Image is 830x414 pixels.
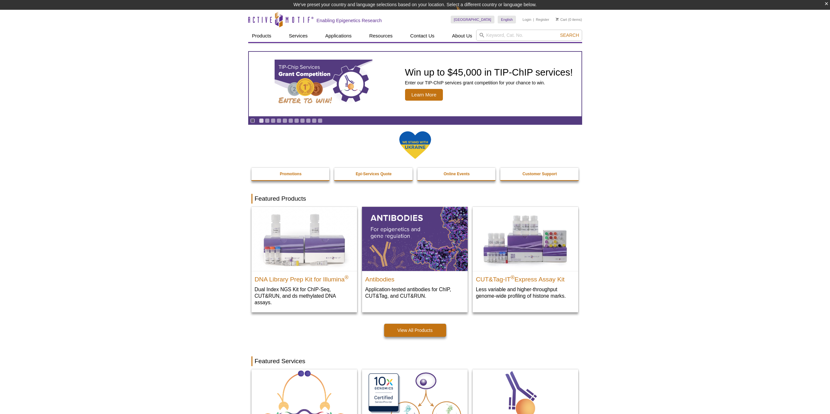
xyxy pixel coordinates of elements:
a: Go to slide 2 [265,118,270,123]
img: All Antibodies [362,207,468,271]
article: TIP-ChIP Services Grant Competition [249,52,581,116]
a: Online Events [417,168,496,180]
h2: Enabling Epigenetics Research [317,18,382,23]
a: Go to slide 11 [318,118,323,123]
strong: Promotions [280,172,302,176]
li: (0 items) [556,16,582,23]
a: Products [248,30,275,42]
p: Less variable and higher-throughput genome-wide profiling of histone marks​. [476,286,575,299]
a: Go to slide 6 [288,118,293,123]
span: Search [560,33,579,38]
a: English [498,16,516,23]
span: Learn More [405,89,443,101]
a: Go to slide 7 [294,118,299,123]
a: Go to slide 9 [306,118,311,123]
li: | [533,16,534,23]
img: Change Here [456,5,473,20]
img: CUT&Tag-IT® Express Assay Kit [473,207,578,271]
h2: Featured Products [251,194,579,204]
a: Login [522,17,531,22]
a: Register [536,17,549,22]
a: Customer Support [500,168,579,180]
img: Your Cart [556,18,559,21]
strong: Epi-Services Quote [356,172,392,176]
h2: Featured Services [251,356,579,366]
p: Enter our TIP-ChIP services grant competition for your chance to win. [405,80,573,86]
sup: ® [345,274,349,280]
p: Dual Index NGS Kit for ChIP-Seq, CUT&RUN, and ds methylated DNA assays. [255,286,354,306]
p: Application-tested antibodies for ChIP, CUT&Tag, and CUT&RUN. [365,286,464,299]
a: Epi-Services Quote [334,168,413,180]
h2: DNA Library Prep Kit for Illumina [255,273,354,283]
a: Go to slide 5 [282,118,287,123]
strong: Customer Support [522,172,557,176]
img: TIP-ChIP Services Grant Competition [275,60,372,108]
a: Resources [365,30,397,42]
a: Go to slide 1 [259,118,264,123]
a: Toggle autoplay [250,118,255,123]
img: We Stand With Ukraine [399,131,431,160]
a: DNA Library Prep Kit for Illumina DNA Library Prep Kit for Illumina® Dual Index NGS Kit for ChIP-... [251,207,357,312]
a: View All Products [384,324,446,337]
a: CUT&Tag-IT® Express Assay Kit CUT&Tag-IT®Express Assay Kit Less variable and higher-throughput ge... [473,207,578,306]
h2: CUT&Tag-IT Express Assay Kit [476,273,575,283]
a: Go to slide 4 [277,118,281,123]
a: Go to slide 8 [300,118,305,123]
a: Cart [556,17,567,22]
h2: Win up to $45,000 in TIP-ChIP services! [405,67,573,77]
img: DNA Library Prep Kit for Illumina [251,207,357,271]
a: Go to slide 3 [271,118,276,123]
input: Keyword, Cat. No. [476,30,582,41]
sup: ® [511,274,515,280]
a: About Us [448,30,476,42]
a: Go to slide 10 [312,118,317,123]
a: [GEOGRAPHIC_DATA] [451,16,495,23]
a: Applications [321,30,355,42]
h2: Antibodies [365,273,464,283]
a: Contact Us [406,30,438,42]
a: Promotions [251,168,330,180]
a: Services [285,30,312,42]
strong: Online Events [444,172,470,176]
a: All Antibodies Antibodies Application-tested antibodies for ChIP, CUT&Tag, and CUT&RUN. [362,207,468,306]
button: Search [558,32,581,38]
a: TIP-ChIP Services Grant Competition Win up to $45,000 in TIP-ChIP services! Enter our TIP-ChIP se... [249,52,581,116]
